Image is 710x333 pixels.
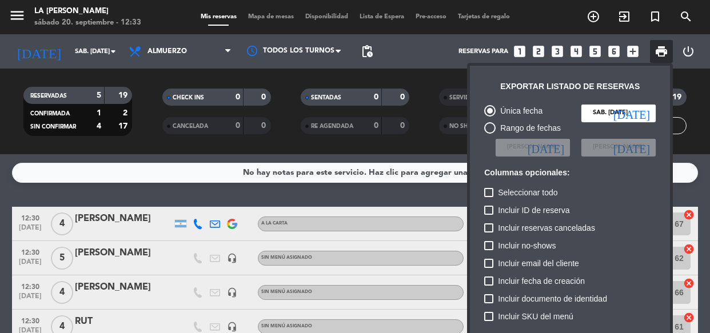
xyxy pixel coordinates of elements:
[498,239,556,252] span: Incluir no-shows
[613,142,650,153] i: [DATE]
[500,80,640,93] div: Exportar listado de reservas
[613,107,650,119] i: [DATE]
[496,122,561,135] div: Rango de fechas
[498,221,595,235] span: Incluir reservas canceladas
[498,256,579,270] span: Incluir email del cliente
[498,203,569,217] span: Incluir ID de reserva
[498,186,557,199] span: Seleccionar todo
[498,292,607,306] span: Incluir documento de identidad
[528,142,564,153] i: [DATE]
[484,168,656,178] h6: Columnas opcionales:
[496,105,543,118] div: Única fecha
[498,274,585,288] span: Incluir fecha de creación
[593,142,644,153] span: [PERSON_NAME]
[507,142,559,153] span: [PERSON_NAME]
[498,310,573,323] span: Incluir SKU del menú
[655,45,668,58] span: print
